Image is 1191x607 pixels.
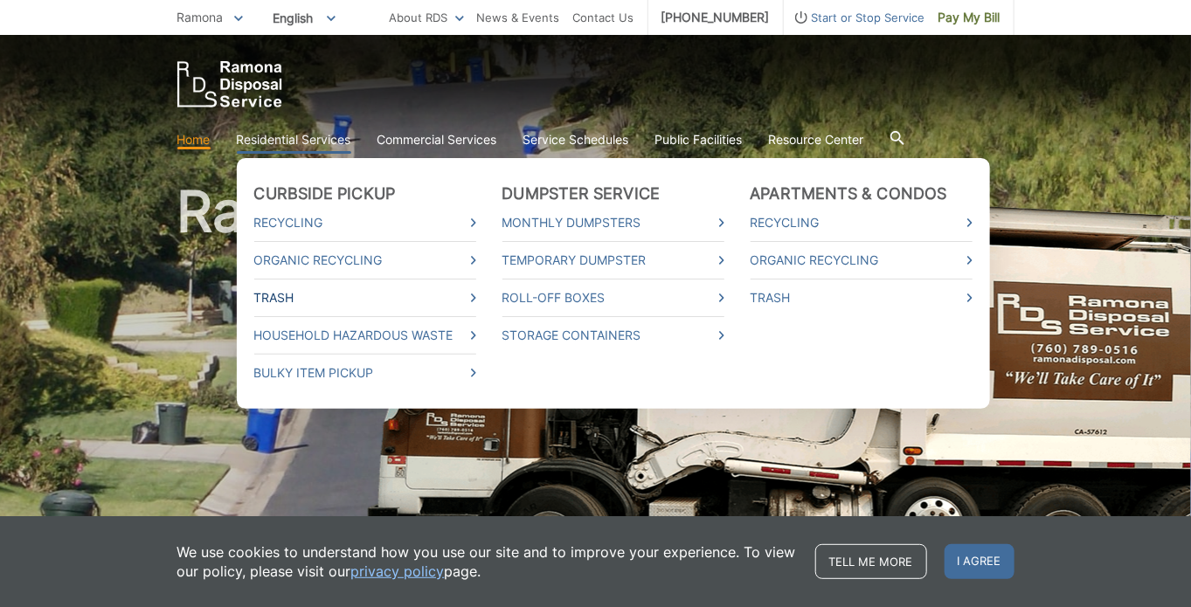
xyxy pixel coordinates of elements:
[523,130,629,149] a: Service Schedules
[177,10,224,24] span: Ramona
[254,213,476,232] a: Recycling
[177,542,798,581] p: We use cookies to understand how you use our site and to improve your experience. To view our pol...
[390,8,464,27] a: About RDS
[254,363,476,383] a: Bulky Item Pickup
[254,326,476,345] a: Household Hazardous Waste
[254,184,396,203] a: Curbside Pickup
[769,130,864,149] a: Resource Center
[502,251,724,270] a: Temporary Dumpster
[502,184,661,203] a: Dumpster Service
[177,183,1014,567] h1: Ramona
[260,3,349,32] span: English
[254,288,476,307] a: Trash
[751,251,973,270] a: Organic Recycling
[377,130,497,149] a: Commercial Services
[177,61,282,107] a: EDCD logo. Return to the homepage.
[177,130,211,149] a: Home
[237,130,351,149] a: Residential Services
[351,562,445,581] a: privacy policy
[477,8,560,27] a: News & Events
[751,288,973,307] a: Trash
[502,288,724,307] a: Roll-Off Boxes
[751,184,947,203] a: Apartments & Condos
[573,8,634,27] a: Contact Us
[751,213,973,232] a: Recycling
[655,130,743,149] a: Public Facilities
[945,544,1014,579] span: I agree
[815,544,927,579] a: Tell me more
[254,251,476,270] a: Organic Recycling
[502,326,724,345] a: Storage Containers
[938,8,1001,27] span: Pay My Bill
[502,213,724,232] a: Monthly Dumpsters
